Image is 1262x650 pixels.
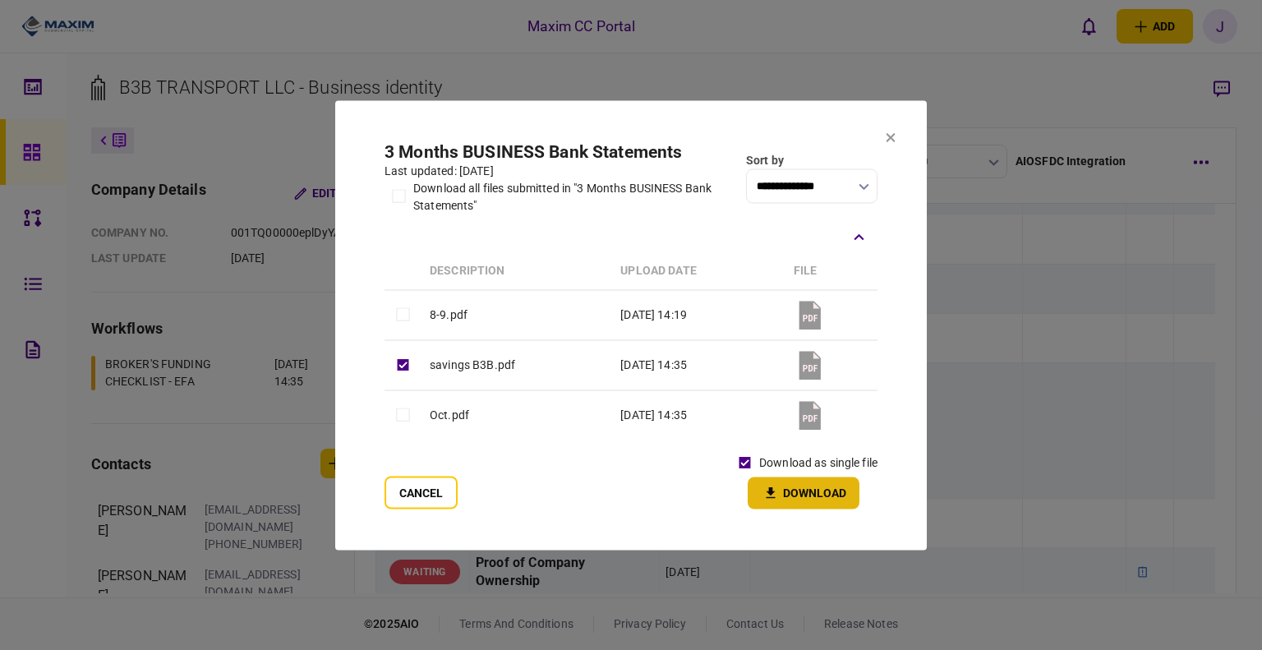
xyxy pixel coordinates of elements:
[612,290,785,340] td: [DATE] 14:19
[421,390,612,440] td: Oct.pdf
[385,476,458,509] button: Cancel
[785,251,877,290] th: file
[421,251,612,290] th: Description
[612,340,785,390] td: [DATE] 14:35
[385,141,738,162] h2: 3 Months BUSINESS Bank Statements
[612,390,785,440] td: [DATE] 14:35
[746,152,877,169] div: Sort by
[413,179,738,214] div: download all files submitted in "3 Months BUSINESS Bank Statements"
[421,340,612,390] td: savings B3B.pdf
[421,290,612,340] td: 8-9.pdf
[612,251,785,290] th: upload date
[759,454,877,471] label: download as single file
[385,162,738,179] div: last updated: [DATE]
[748,477,859,509] button: Download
